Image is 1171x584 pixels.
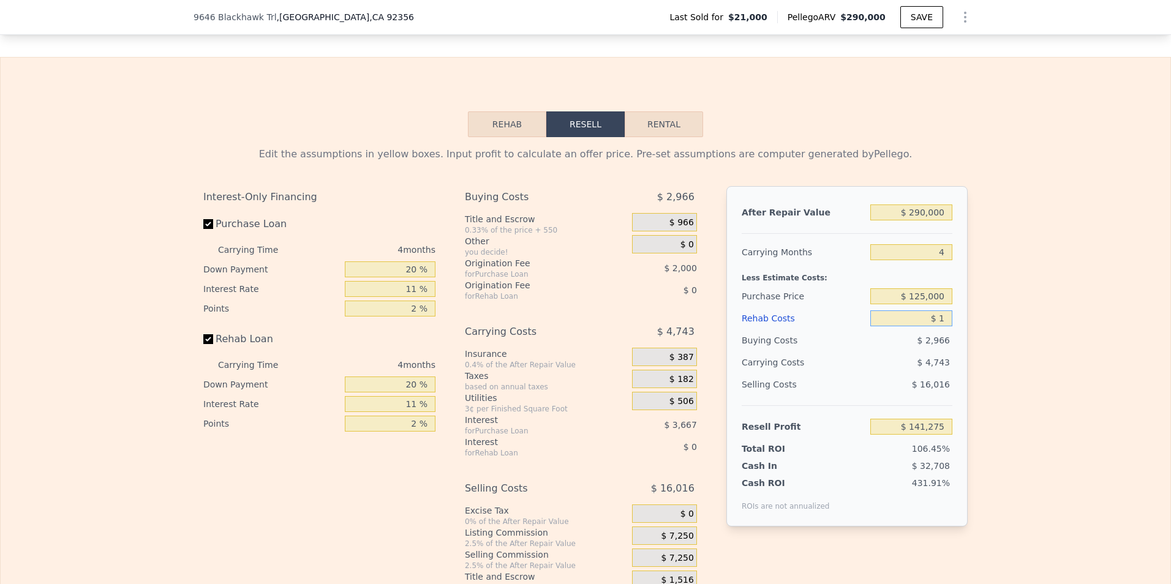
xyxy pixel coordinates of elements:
div: ROIs are not annualized [742,489,830,511]
div: Title and Escrow [465,571,627,583]
div: Carrying Months [742,241,865,263]
div: Origination Fee [465,257,601,269]
div: Selling Costs [742,373,865,395]
div: Selling Commission [465,548,627,561]
span: $ 0 [680,509,694,520]
div: Insurance [465,348,627,360]
div: Less Estimate Costs: [742,263,952,285]
span: $ 966 [669,217,694,228]
div: Resell Profit [742,416,865,438]
span: $ 16,016 [912,380,950,389]
div: Interest [465,414,601,426]
div: Listing Commission [465,526,627,539]
label: Rehab Loan [203,328,340,350]
span: $ 387 [669,352,694,363]
div: Carrying Costs [465,321,601,343]
div: Carrying Time [218,240,298,260]
div: for Rehab Loan [465,448,601,458]
span: 106.45% [912,444,950,454]
div: Title and Escrow [465,213,627,225]
div: 0% of the After Repair Value [465,517,627,526]
div: Points [203,414,340,433]
span: Pellego ARV [788,11,841,23]
div: Rehab Costs [742,307,865,329]
span: Last Sold for [669,11,728,23]
span: $ 16,016 [651,477,695,500]
button: Rental [625,111,703,137]
button: Resell [546,111,625,137]
div: Taxes [465,370,627,382]
input: Purchase Loan [203,219,213,229]
span: $ 2,966 [657,186,695,208]
div: Other [465,235,627,247]
div: Total ROI [742,443,818,455]
span: $ 7,250 [661,531,693,542]
label: Purchase Loan [203,213,340,235]
div: 2.5% of the After Repair Value [465,539,627,548]
span: $ 0 [680,239,694,250]
button: SAVE [900,6,943,28]
div: Buying Costs [742,329,865,351]
span: $ 0 [683,285,697,295]
div: Interest Rate [203,394,340,414]
div: for Rehab Loan [465,291,601,301]
div: Utilities [465,392,627,404]
button: Rehab [468,111,546,137]
span: $ 4,743 [917,358,950,367]
span: , CA 92356 [369,12,414,22]
div: you decide! [465,247,627,257]
div: based on annual taxes [465,382,627,392]
div: Down Payment [203,260,340,279]
div: After Repair Value [742,201,865,223]
span: $ 2,966 [917,335,950,345]
div: Points [203,299,340,318]
div: Origination Fee [465,279,601,291]
div: for Purchase Loan [465,426,601,436]
input: Rehab Loan [203,334,213,344]
span: $ 32,708 [912,461,950,471]
span: $ 506 [669,396,694,407]
div: Interest-Only Financing [203,186,435,208]
span: $ 4,743 [657,321,695,343]
div: 0.33% of the price + 550 [465,225,627,235]
div: for Purchase Loan [465,269,601,279]
div: Carrying Time [218,355,298,375]
div: Down Payment [203,375,340,394]
span: $ 7,250 [661,553,693,564]
div: 3¢ per Finished Square Foot [465,404,627,414]
div: 4 months [303,240,435,260]
span: 431.91% [912,478,950,488]
div: Cash In [742,460,818,472]
span: , [GEOGRAPHIC_DATA] [277,11,414,23]
div: Interest [465,436,601,448]
div: Edit the assumptions in yellow boxes. Input profit to calculate an offer price. Pre-set assumptio... [203,147,968,162]
div: Excise Tax [465,504,627,517]
div: 0.4% of the After Repair Value [465,360,627,370]
span: 9646 Blackhawk Trl [194,11,277,23]
div: 4 months [303,355,435,375]
div: Purchase Price [742,285,865,307]
span: $ 3,667 [664,420,696,430]
div: Interest Rate [203,279,340,299]
span: $ 182 [669,374,694,385]
div: 2.5% of the After Repair Value [465,561,627,571]
div: Buying Costs [465,186,601,208]
div: Cash ROI [742,477,830,489]
button: Show Options [953,5,977,29]
span: $ 2,000 [664,263,696,273]
span: $290,000 [840,12,886,22]
span: $21,000 [728,11,767,23]
div: Selling Costs [465,477,601,500]
div: Carrying Costs [742,351,818,373]
span: $ 0 [683,442,697,452]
